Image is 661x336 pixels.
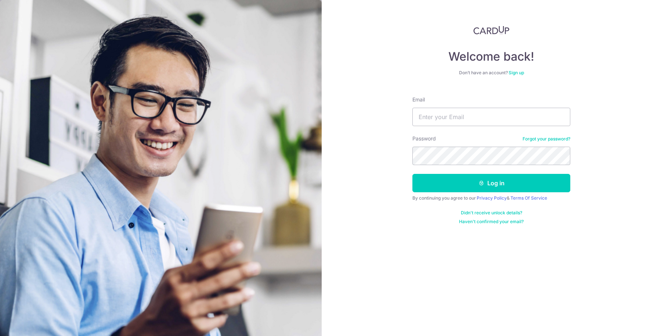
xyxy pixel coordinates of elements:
label: Password [412,135,436,142]
img: CardUp Logo [473,26,509,35]
h4: Welcome back! [412,49,570,64]
a: Forgot your password? [523,136,570,142]
a: Haven't confirmed your email? [459,219,524,225]
button: Log in [412,174,570,192]
div: Don’t have an account? [412,70,570,76]
a: Sign up [509,70,524,75]
a: Didn't receive unlock details? [461,210,522,216]
div: By continuing you agree to our & [412,195,570,201]
a: Privacy Policy [477,195,507,201]
input: Enter your Email [412,108,570,126]
a: Terms Of Service [510,195,547,201]
label: Email [412,96,425,103]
